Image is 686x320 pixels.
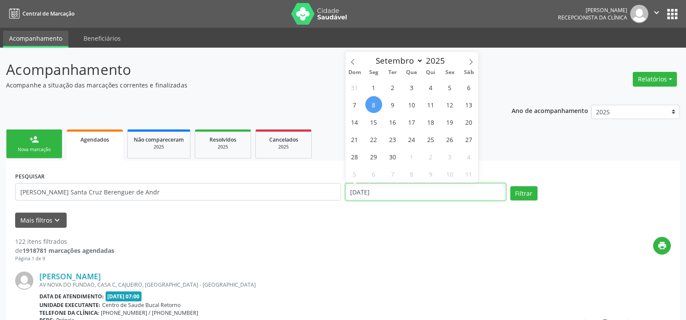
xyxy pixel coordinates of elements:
span: Setembro 26, 2025 [441,131,458,148]
i: keyboard_arrow_down [52,216,62,225]
span: Não compareceram [134,136,184,143]
input: Year [423,55,452,66]
span: Setembro 16, 2025 [384,113,401,130]
span: Setembro 25, 2025 [422,131,439,148]
span: Qua [402,70,421,75]
span: Setembro 9, 2025 [384,96,401,113]
img: img [15,272,33,290]
span: Centro de Saude Bucal Retorno [102,301,180,309]
span: Ter [383,70,402,75]
span: Resolvidos [209,136,236,143]
a: Beneficiários [77,31,127,46]
span: Outubro 11, 2025 [461,165,477,182]
div: [PERSON_NAME] [558,6,627,14]
span: Dom [345,70,364,75]
input: Selecione um intervalo [345,183,506,200]
span: Setembro 11, 2025 [422,96,439,113]
div: 2025 [201,144,245,150]
span: Qui [421,70,440,75]
span: Outubro 8, 2025 [403,165,420,182]
i: print [657,241,667,250]
span: Outubro 9, 2025 [422,165,439,182]
b: Data de atendimento: [39,293,104,300]
img: img [630,5,648,23]
span: Outubro 5, 2025 [346,165,363,182]
span: Setembro 20, 2025 [461,113,477,130]
button: apps [665,6,680,22]
span: Outubro 10, 2025 [441,165,458,182]
span: [PHONE_NUMBER] / [PHONE_NUMBER] [101,309,198,317]
span: Setembro 24, 2025 [403,131,420,148]
span: Agosto 31, 2025 [346,79,363,96]
span: Setembro 7, 2025 [346,96,363,113]
label: PESQUISAR [15,170,45,183]
span: Setembro 14, 2025 [346,113,363,130]
span: Setembro 3, 2025 [403,79,420,96]
span: Setembro 22, 2025 [365,131,382,148]
div: de [15,246,114,255]
span: Setembro 23, 2025 [384,131,401,148]
b: Unidade executante: [39,301,100,309]
span: Setembro 19, 2025 [441,113,458,130]
p: Acompanhamento [6,59,478,81]
button: Mais filtroskeyboard_arrow_down [15,213,67,228]
span: Setembro 10, 2025 [403,96,420,113]
span: Setembro 28, 2025 [346,148,363,165]
span: Central de Marcação [23,10,74,17]
p: Ano de acompanhamento [512,105,588,116]
span: Setembro 2, 2025 [384,79,401,96]
div: 2025 [134,144,184,150]
span: Setembro 29, 2025 [365,148,382,165]
div: 122 itens filtrados [15,237,114,246]
span: Setembro 1, 2025 [365,79,382,96]
button: print [653,237,671,255]
span: Setembro 4, 2025 [422,79,439,96]
i:  [652,8,661,17]
span: Cancelados [269,136,298,143]
span: Outubro 1, 2025 [403,148,420,165]
b: Telefone da clínica: [39,309,99,317]
span: [DATE] 07:00 [106,291,142,301]
span: Setembro 6, 2025 [461,79,477,96]
span: Setembro 12, 2025 [441,96,458,113]
span: Outubro 3, 2025 [441,148,458,165]
span: Setembro 13, 2025 [461,96,477,113]
button: Relatórios [633,72,677,87]
span: Sex [440,70,459,75]
span: Setembro 21, 2025 [346,131,363,148]
button: Filtrar [510,186,538,201]
span: Setembro 27, 2025 [461,131,477,148]
div: Página 1 de 9 [15,255,114,262]
p: Acompanhe a situação das marcações correntes e finalizadas [6,81,478,90]
div: AV NOVA DO FUNDAO, CASA C, CAJUEIRO, [GEOGRAPHIC_DATA] - [GEOGRAPHIC_DATA] [39,281,541,288]
span: Setembro 15, 2025 [365,113,382,130]
a: Acompanhamento [3,31,68,48]
span: Recepcionista da clínica [558,14,627,21]
span: Sáb [459,70,478,75]
span: Agendados [81,136,109,143]
span: Setembro 17, 2025 [403,113,420,130]
div: person_add [29,135,39,144]
div: Nova marcação [13,146,56,153]
span: Setembro 30, 2025 [384,148,401,165]
div: 2025 [262,144,305,150]
span: Outubro 2, 2025 [422,148,439,165]
span: Seg [364,70,383,75]
span: Setembro 8, 2025 [365,96,382,113]
select: Month [372,55,424,67]
span: Outubro 6, 2025 [365,165,382,182]
input: Nome, código do beneficiário ou CPF [15,183,341,200]
button:  [648,5,665,23]
span: Setembro 18, 2025 [422,113,439,130]
a: Central de Marcação [6,6,74,21]
a: [PERSON_NAME] [39,272,101,281]
span: Outubro 7, 2025 [384,165,401,182]
span: Outubro 4, 2025 [461,148,477,165]
span: Setembro 5, 2025 [441,79,458,96]
strong: 1918781 marcações agendadas [23,246,114,255]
